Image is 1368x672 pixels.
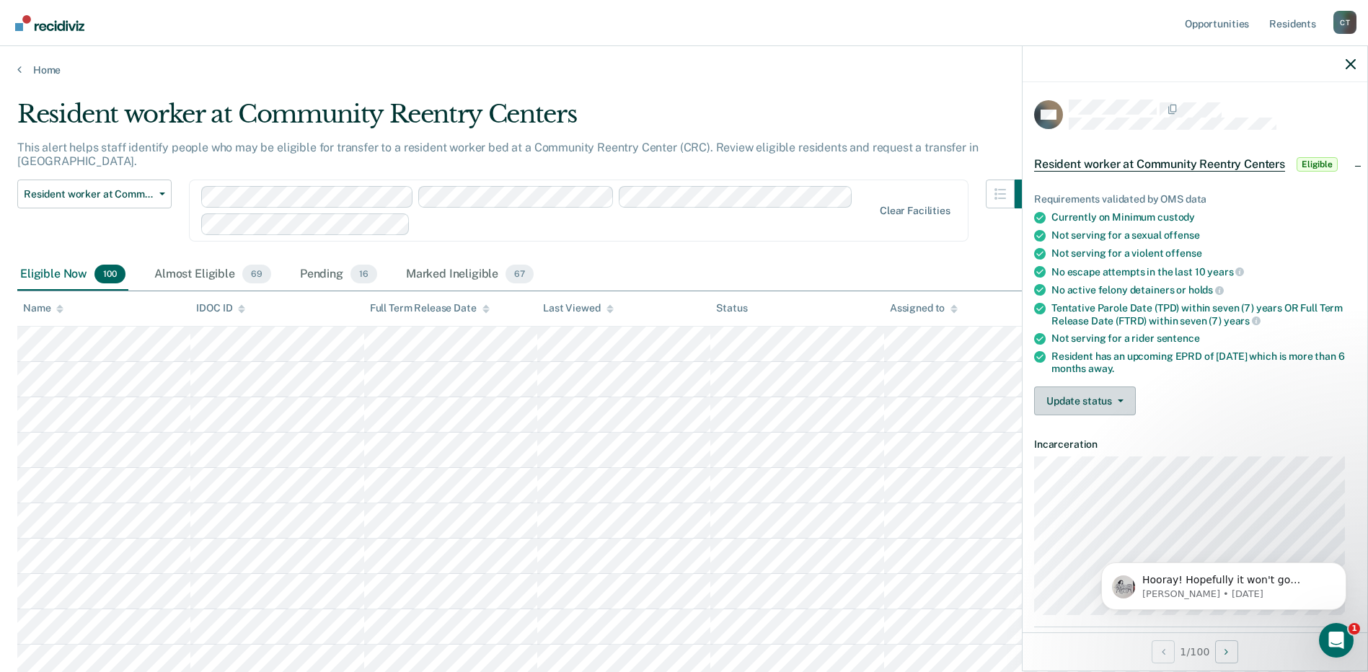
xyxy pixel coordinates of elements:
[716,302,747,314] div: Status
[1224,315,1261,327] span: years
[1023,141,1367,187] div: Resident worker at Community Reentry CentersEligible
[17,63,1351,76] a: Home
[1349,623,1360,635] span: 1
[1165,247,1201,259] span: offense
[1088,363,1114,374] span: away.
[1188,284,1224,296] span: holds
[1051,332,1356,345] div: Not serving for a rider
[1152,640,1175,663] button: Previous Opportunity
[1023,632,1367,671] div: 1 / 100
[1051,211,1356,224] div: Currently on Minimum
[1157,332,1200,344] span: sentence
[403,259,537,291] div: Marked Ineligible
[15,15,84,31] img: Recidiviz
[506,265,534,283] span: 67
[297,259,380,291] div: Pending
[1080,532,1368,633] iframe: Intercom notifications message
[370,302,490,314] div: Full Term Release Date
[151,259,274,291] div: Almost Eligible
[1157,211,1195,223] span: custody
[1034,438,1356,451] dt: Incarceration
[1051,229,1356,242] div: Not serving for a sexual
[24,188,154,200] span: Resident worker at Community Reentry Centers
[1051,265,1356,278] div: No escape attempts in the last 10
[1051,350,1356,375] div: Resident has an upcoming EPRD of [DATE] which is more than 6 months
[1034,157,1285,172] span: Resident worker at Community Reentry Centers
[880,205,950,217] div: Clear facilities
[1051,283,1356,296] div: No active felony detainers or
[543,302,613,314] div: Last Viewed
[1051,247,1356,260] div: Not serving for a violent
[1034,386,1136,415] button: Update status
[242,265,271,283] span: 69
[196,302,245,314] div: IDOC ID
[1164,229,1200,241] span: offense
[1319,623,1354,658] iframe: Intercom live chat
[17,100,1043,141] div: Resident worker at Community Reentry Centers
[1207,266,1244,278] span: years
[1333,11,1356,34] div: C T
[23,302,63,314] div: Name
[890,302,958,314] div: Assigned to
[1215,640,1238,663] button: Next Opportunity
[350,265,377,283] span: 16
[1297,157,1338,172] span: Eligible
[17,259,128,291] div: Eligible Now
[1333,11,1356,34] button: Profile dropdown button
[1034,193,1356,205] div: Requirements validated by OMS data
[1051,302,1356,327] div: Tentative Parole Date (TPD) within seven (7) years OR Full Term Release Date (FTRD) within seven (7)
[17,141,978,168] p: This alert helps staff identify people who may be eligible for transfer to a resident worker bed ...
[94,265,125,283] span: 100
